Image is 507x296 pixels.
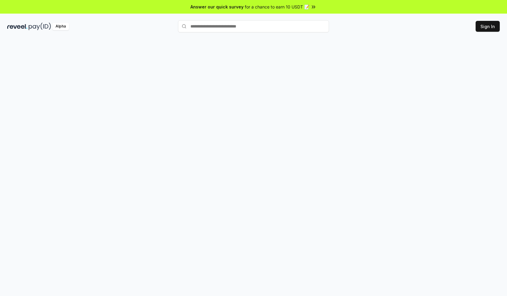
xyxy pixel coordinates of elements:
[245,4,309,10] span: for a chance to earn 10 USDT 📝
[190,4,244,10] span: Answer our quick survey
[52,23,69,30] div: Alpha
[29,23,51,30] img: pay_id
[7,23,27,30] img: reveel_dark
[476,21,500,32] button: Sign In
